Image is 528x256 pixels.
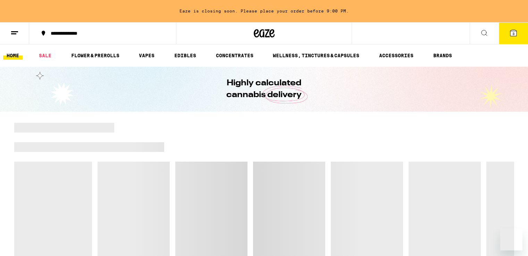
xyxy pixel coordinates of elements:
iframe: Button to launch messaging window [500,228,522,250]
a: BRANDS [430,51,455,60]
button: 3 [499,23,528,44]
a: HOME [3,51,23,60]
h1: Highly calculated cannabis delivery [207,77,321,101]
a: VAPES [135,51,158,60]
span: 3 [512,32,514,36]
a: WELLNESS, TINCTURES & CAPSULES [269,51,363,60]
a: ACCESSORIES [376,51,417,60]
a: SALE [35,51,55,60]
a: EDIBLES [171,51,200,60]
a: FLOWER & PREROLLS [68,51,123,60]
a: CONCENTRATES [212,51,257,60]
